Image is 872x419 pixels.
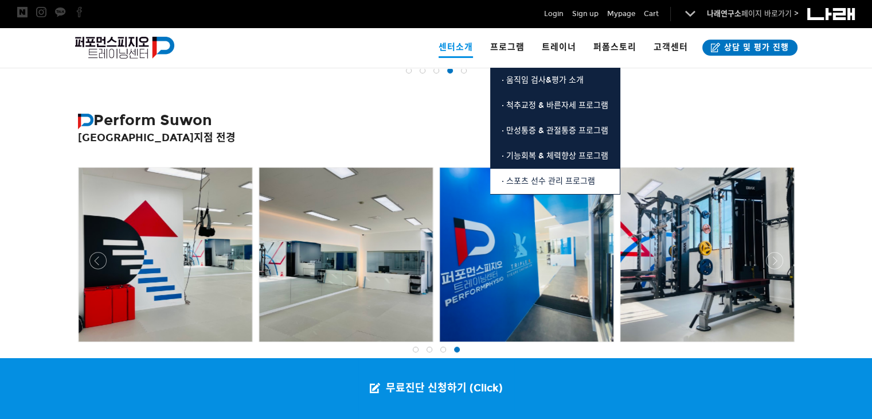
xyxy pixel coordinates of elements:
a: · 스포츠 선수 관리 프로그램 [490,169,620,194]
span: · 기능회복 & 체력향상 프로그램 [502,151,608,161]
span: 센터소개 [439,38,473,58]
a: 상담 및 평가 진행 [702,40,797,56]
a: · 척추교정 & 바른자세 프로그램 [490,93,620,118]
a: Mypage [607,8,635,20]
span: · 만성통증 & 관절통증 프로그램 [502,126,608,135]
a: 무료진단 신청하기 (Click) [358,358,514,419]
a: 고객센터 [645,28,697,68]
a: 나래연구소페이지 바로가기 > [707,9,799,18]
span: 상담 및 평가 진행 [721,42,789,53]
a: · 만성통증 & 관절통증 프로그램 [490,118,620,143]
span: · 스포츠 선수 관리 프로그램 [502,176,595,186]
a: Cart [644,8,659,20]
span: 고객센터 [654,42,688,52]
span: 퍼폼스토리 [593,42,636,52]
a: Sign up [572,8,599,20]
strong: 나래연구소 [707,9,741,18]
a: 트레이너 [533,28,585,68]
a: Login [544,8,564,20]
strong: [GEOGRAPHIC_DATA]지점 전경 [78,131,236,144]
a: · 움직임 검사&평가 소개 [490,68,620,93]
span: · 척추교정 & 바른자세 프로그램 [502,100,608,110]
a: 프로그램 [482,28,533,68]
img: 퍼포먼스피지오 심볼 로고 [78,114,93,129]
span: · 움직임 검사&평가 소개 [502,75,584,85]
a: 센터소개 [430,28,482,68]
strong: Perform Suwon [78,111,212,129]
a: 퍼폼스토리 [585,28,645,68]
span: 트레이너 [542,42,576,52]
a: · 기능회복 & 체력향상 프로그램 [490,143,620,169]
span: 프로그램 [490,42,525,52]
